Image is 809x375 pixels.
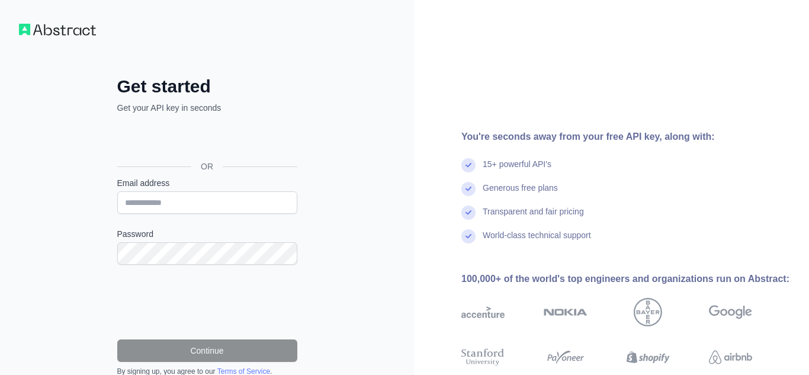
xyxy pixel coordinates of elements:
[19,24,96,36] img: Workflow
[117,102,297,114] p: Get your API key in seconds
[461,298,505,326] img: accenture
[117,339,297,362] button: Continue
[483,229,591,253] div: World-class technical support
[627,347,670,368] img: shopify
[461,182,476,196] img: check mark
[191,161,223,172] span: OR
[461,229,476,243] img: check mark
[483,206,584,229] div: Transparent and fair pricing
[634,298,662,326] img: bayer
[461,206,476,220] img: check mark
[544,347,587,368] img: payoneer
[117,76,297,97] h2: Get started
[544,298,587,326] img: nokia
[709,298,752,326] img: google
[483,158,551,182] div: 15+ powerful API's
[117,228,297,240] label: Password
[483,182,558,206] div: Generous free plans
[117,279,297,325] iframe: reCAPTCHA
[117,177,297,189] label: Email address
[461,130,790,144] div: You're seconds away from your free API key, along with:
[461,272,790,286] div: 100,000+ of the world's top engineers and organizations run on Abstract:
[461,347,505,368] img: stanford university
[461,158,476,172] img: check mark
[111,127,301,153] iframe: Sign in with Google Button
[709,347,752,368] img: airbnb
